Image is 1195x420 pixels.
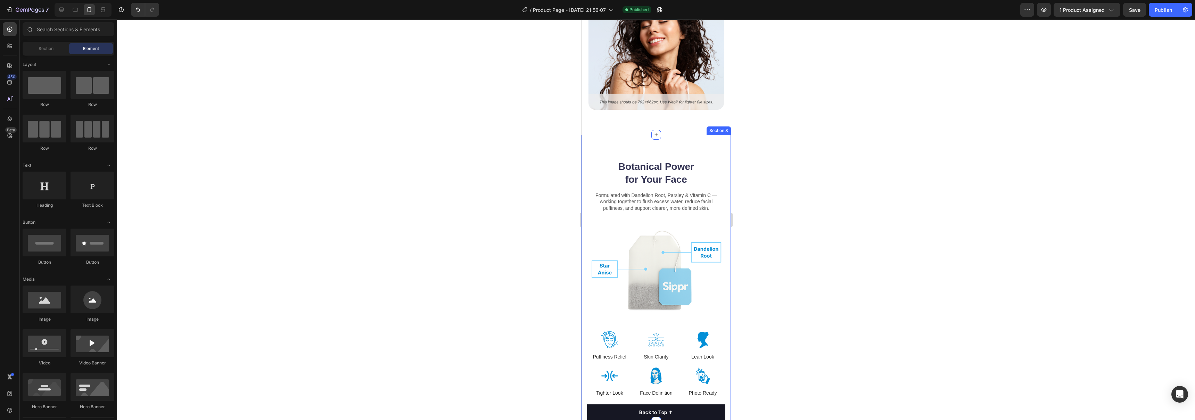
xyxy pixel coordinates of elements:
span: 1 product assigned [1060,6,1105,14]
span: Toggle open [103,274,114,285]
span: Product Page - [DATE] 21:56:07 [533,6,606,14]
div: Open Intercom Messenger [1171,386,1188,403]
img: gempages_577420850668503590-1d559141-a7f7-4fb7-8936-282d4ebb556f.png [53,348,96,365]
div: Publish [1155,6,1172,14]
img: gempages_577420850668503590-304bb4d8-e4bb-4b3a-92c6-13ed6a996045.png [100,348,142,365]
span: Section [39,46,53,52]
input: Search Sections & Elements [23,22,114,36]
iframe: Design area [582,19,731,420]
img: gempages_577420850668503590-ab2ec6a4-bffd-4218-a308-06dd60f12499.png [7,312,49,329]
div: Undo/Redo [131,3,159,17]
span: Toggle open [103,59,114,70]
div: Text Block [71,202,114,208]
img: gempages_577420850668503590-dfbd139e-143f-4a8a-ac6a-06e90bb394ce.png [7,206,142,298]
span: Toggle open [103,217,114,228]
button: 1 product assigned [1054,3,1120,17]
div: Row [71,101,114,108]
p: Formulated with Dandelion Root, Parsley & Vitamin C — working together to flush excess water, red... [8,173,142,192]
div: Image [71,316,114,322]
span: Text [23,162,31,168]
p: Skin Clarity [63,334,87,340]
p: Tighter Look [15,370,41,377]
p: Face Definition [58,370,91,377]
div: Hero Banner [71,404,114,410]
div: Video Banner [71,360,114,366]
div: Row [23,145,66,151]
div: Row [23,101,66,108]
div: Image [23,316,66,322]
img: gempages_577420850668503590-2d1ef244-2e5e-48c6-bba5-8ec7576c167c.png [53,312,96,329]
span: Layout [23,61,36,68]
div: Beta [5,127,17,133]
p: Photo Ready [107,370,135,377]
span: Save [1129,7,1140,13]
p: 7 [46,6,49,14]
span: Published [629,7,649,13]
span: Element [83,46,99,52]
div: Row [71,145,114,151]
span: / [530,6,531,14]
div: 450 [7,74,17,80]
div: Section 8 [126,108,148,114]
button: 7 [3,3,52,17]
button: Save [1123,3,1146,17]
div: Heading [23,202,66,208]
h2: Botanical Power for Your Face [34,140,115,167]
span: Toggle open [103,160,114,171]
img: gempages_577420850668503590-437dd266-c689-452a-88ce-5f546c8624ee.png [100,312,142,329]
div: Button [23,259,66,265]
img: gempages_577420850668503590-36ad43e2-defc-4b74-9fc4-b93cc72e2075.png [7,348,49,365]
p: Puffiness Relief [11,334,45,340]
div: Hero Banner [23,404,66,410]
button: Publish [1149,3,1178,17]
div: Video [23,360,66,366]
span: Media [23,276,35,282]
div: Button [71,259,114,265]
span: Button [23,219,35,225]
p: Lean Look [110,334,132,340]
